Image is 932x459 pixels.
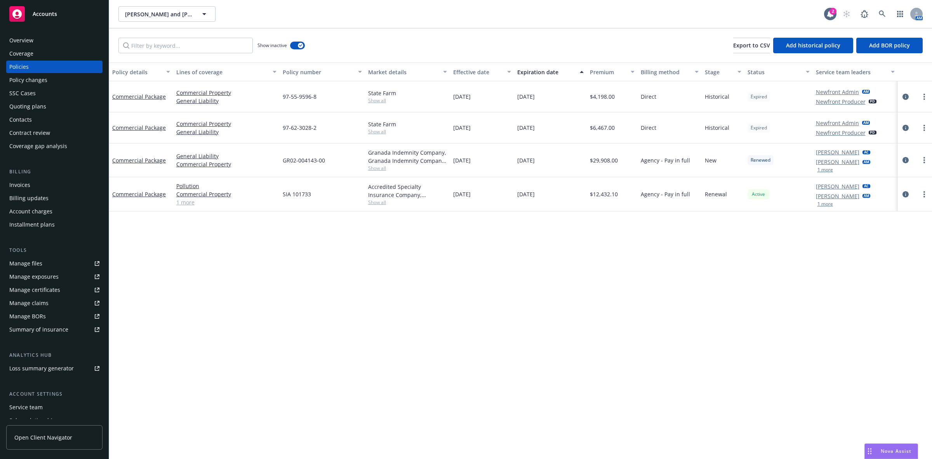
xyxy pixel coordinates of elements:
span: Show inactive [257,42,287,49]
span: $6,467.00 [590,124,615,132]
span: [DATE] [517,156,535,164]
div: Overview [9,34,33,47]
button: Stage [702,63,744,81]
a: Coverage gap analysis [6,140,103,152]
a: Loss summary generator [6,362,103,375]
a: circleInformation [901,92,910,101]
span: [DATE] [517,92,535,101]
a: Policies [6,61,103,73]
a: Quoting plans [6,100,103,113]
span: Agency - Pay in full [641,156,690,164]
a: circleInformation [901,190,910,199]
a: Commercial Package [112,93,166,100]
div: Sales relationships [9,414,59,427]
span: 97-55-9596-8 [283,92,316,101]
span: Historical [705,92,729,101]
a: Coverage [6,47,103,60]
div: Premium [590,68,626,76]
span: SIA 101733 [283,190,311,198]
button: Nova Assist [864,443,918,459]
a: General Liability [176,152,276,160]
a: SSC Cases [6,87,103,99]
div: Loss summary generator [9,362,74,375]
div: State Farm [368,89,447,97]
a: Manage certificates [6,284,103,296]
span: Expired [751,124,767,131]
div: Status [748,68,801,76]
button: 1 more [817,202,833,206]
div: Manage certificates [9,284,60,296]
div: Market details [368,68,439,76]
a: Billing updates [6,192,103,204]
button: Policy details [109,63,173,81]
button: Billing method [638,63,702,81]
span: Show all [368,199,447,206]
a: [PERSON_NAME] [816,182,859,190]
div: Tools [6,246,103,254]
a: Start snowing [839,6,854,22]
div: Contacts [9,113,32,126]
span: Agency - Pay in full [641,190,690,198]
div: Policy changes [9,74,47,86]
span: Direct [641,124,656,132]
span: [DATE] [453,124,471,132]
a: [PERSON_NAME] [816,148,859,156]
a: Accounts [6,3,103,25]
span: Open Client Navigator [14,433,72,442]
a: Contract review [6,127,103,139]
span: [DATE] [517,124,535,132]
span: Manage exposures [6,271,103,283]
span: 97-62-3028-2 [283,124,316,132]
span: $4,198.00 [590,92,615,101]
span: Renewed [751,157,770,164]
div: Account charges [9,205,52,218]
div: Manage BORs [9,310,46,323]
span: Add historical policy [786,42,840,49]
button: 1 more [817,168,833,172]
div: Policy details [112,68,162,76]
button: [PERSON_NAME] and [PERSON_NAME] Living Trust & [PERSON_NAME] [118,6,216,22]
a: Newfront Admin [816,119,859,127]
button: Status [744,63,813,81]
span: [DATE] [517,190,535,198]
button: Service team leaders [813,63,898,81]
span: $29,908.00 [590,156,618,164]
a: Commercial Property [176,160,276,168]
button: Expiration date [514,63,587,81]
span: [DATE] [453,190,471,198]
button: Export to CSV [733,38,770,53]
div: State Farm [368,120,447,128]
div: Manage exposures [9,271,59,283]
span: [PERSON_NAME] and [PERSON_NAME] Living Trust & [PERSON_NAME] [125,10,192,18]
a: Overview [6,34,103,47]
div: Contract review [9,127,50,139]
a: Manage claims [6,297,103,309]
a: Commercial Package [112,157,166,164]
div: Manage claims [9,297,49,309]
div: Quoting plans [9,100,46,113]
a: Commercial Package [112,124,166,131]
div: Policies [9,61,29,73]
div: Manage files [9,257,42,270]
span: New [705,156,716,164]
a: Policy changes [6,74,103,86]
button: Premium [587,63,638,81]
span: [DATE] [453,156,471,164]
div: Lines of coverage [176,68,268,76]
div: SSC Cases [9,87,36,99]
span: Direct [641,92,656,101]
div: Service team [9,401,43,414]
span: Show all [368,97,447,104]
div: Drag to move [865,444,875,459]
a: Commercial Package [112,190,166,198]
div: Summary of insurance [9,323,68,336]
span: Active [751,191,766,198]
span: Add BOR policy [869,42,910,49]
button: Add historical policy [773,38,853,53]
a: Service team [6,401,103,414]
a: General Liability [176,97,276,105]
button: Policy number [280,63,365,81]
span: Show all [368,128,447,135]
a: Newfront Admin [816,88,859,96]
a: Search [875,6,890,22]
